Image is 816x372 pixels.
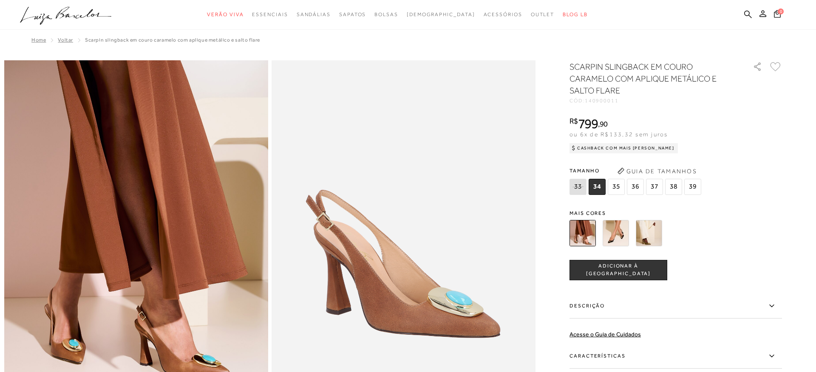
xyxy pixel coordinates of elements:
[569,98,739,103] div: CÓD:
[569,220,596,246] img: SCARPIN SLINGBACK EM COURO CARAMELO COM APLIQUE METÁLICO E SALTO FLARE
[569,143,678,153] div: Cashback com Mais [PERSON_NAME]
[665,179,682,195] span: 38
[569,331,641,338] a: Acesse o Guia de Cuidados
[252,7,288,23] a: noSubCategoriesText
[603,220,629,246] img: SCARPIN SLINGBACK EM VERNIZ PRETO COM APLIQUE METÁLICO E SALTO FLARE
[407,7,475,23] a: noSubCategoriesText
[484,7,522,23] a: noSubCategoriesText
[569,344,782,369] label: Características
[374,7,398,23] a: noSubCategoriesText
[569,117,578,125] i: R$
[771,9,783,21] button: 0
[207,11,244,17] span: Verão Viva
[374,11,398,17] span: Bolsas
[339,7,366,23] a: noSubCategoriesText
[636,220,662,246] img: SCARPIN SLINGBACK EM VERNIZ VERDE ASPARGO COM APLIQUE METÁLICO E SALTO FLARE
[297,11,331,17] span: Sandálias
[563,11,587,17] span: BLOG LB
[578,116,598,131] span: 799
[778,8,784,14] span: 0
[563,7,587,23] a: BLOG LB
[31,37,46,43] a: Home
[569,61,729,96] h1: SCARPIN SLINGBACK EM COURO CARAMELO COM APLIQUE METÁLICO E SALTO FLARE
[531,7,555,23] a: noSubCategoriesText
[484,11,522,17] span: Acessórios
[407,11,475,17] span: [DEMOGRAPHIC_DATA]
[569,164,703,177] span: Tamanho
[569,294,782,318] label: Descrição
[569,131,668,138] span: ou 6x de R$133,32 sem juros
[589,179,606,195] span: 34
[585,98,619,104] span: 140900011
[615,164,700,178] button: Guia de Tamanhos
[569,260,667,280] button: ADICIONAR À [GEOGRAPHIC_DATA]
[570,262,667,277] span: ADICIONAR À [GEOGRAPHIC_DATA]
[297,7,331,23] a: noSubCategoriesText
[608,179,625,195] span: 35
[85,37,260,43] span: SCARPIN SLINGBACK EM COURO CARAMELO COM APLIQUE METÁLICO E SALTO FLARE
[569,211,782,216] span: Mais cores
[569,179,586,195] span: 33
[600,119,608,128] span: 90
[646,179,663,195] span: 37
[684,179,701,195] span: 39
[531,11,555,17] span: Outlet
[58,37,73,43] a: Voltar
[598,120,608,128] i: ,
[207,7,244,23] a: noSubCategoriesText
[627,179,644,195] span: 36
[252,11,288,17] span: Essenciais
[339,11,366,17] span: Sapatos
